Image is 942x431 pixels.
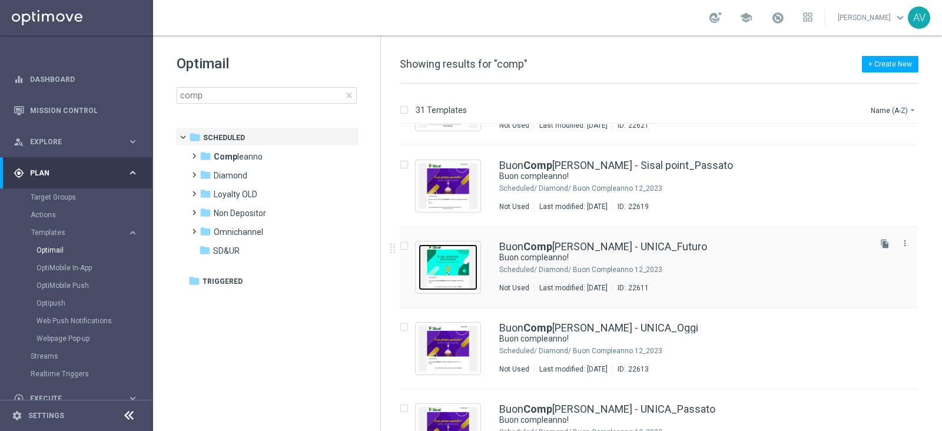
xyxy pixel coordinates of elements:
div: Press SPACE to select this row. [388,145,940,227]
button: + Create New [862,56,918,72]
button: Templates keyboard_arrow_right [31,228,139,237]
a: Optimail [37,246,122,255]
a: BuonComp[PERSON_NAME] - UNICA_Oggi [499,323,698,333]
a: Buon compleanno! [499,252,841,263]
div: 22619 [628,202,649,211]
i: folder [200,226,211,237]
div: Last modified: [DATE] [535,121,612,130]
div: 22621 [628,121,649,130]
span: school [739,11,752,24]
i: folder [200,150,211,162]
b: Comp [523,240,552,253]
div: Buon compleanno! [499,171,868,182]
a: Dashboard [30,64,138,95]
i: file_copy [880,239,890,248]
i: keyboard_arrow_right [127,393,138,404]
img: 22619.jpeg [419,163,477,209]
span: Plan [30,170,127,177]
span: Scheduled [203,132,245,143]
div: Not Used [499,121,529,130]
button: person_search Explore keyboard_arrow_right [13,137,139,147]
span: Compleanno [214,151,263,162]
a: Optipush [37,299,122,308]
span: Templates [31,229,115,236]
img: 22611.jpeg [419,244,477,290]
div: Execute [14,393,127,404]
div: 22613 [628,364,649,374]
div: Scheduled/ [499,346,537,356]
i: equalizer [14,74,24,85]
div: Last modified: [DATE] [535,283,612,293]
div: Mission Control [14,95,138,126]
div: equalizer Dashboard [13,75,139,84]
span: Non Depositor [214,208,266,218]
span: Explore [30,138,127,145]
div: Optimail [37,241,152,259]
div: Press SPACE to select this row. [388,227,940,308]
div: Last modified: [DATE] [535,202,612,211]
i: person_search [14,137,24,147]
a: OptiMobile Push [37,281,122,290]
div: Web Push Notifications [37,312,152,330]
div: Scheduled/Diamond/Buon Compleanno 12_2023 [539,184,868,193]
div: Scheduled/ [499,184,537,193]
div: Not Used [499,283,529,293]
a: Webpage Pop-up [37,334,122,343]
a: OptiMobile In-App [37,263,122,273]
a: BuonComp[PERSON_NAME] - UNICA_Passato [499,404,715,415]
div: Actions [31,206,152,224]
div: 22611 [628,283,649,293]
span: Triggered [203,276,243,287]
i: folder [189,131,201,143]
div: Press SPACE to select this row. [388,308,940,389]
div: Buon compleanno! [499,252,868,263]
i: play_circle_outline [14,393,24,404]
div: Dashboard [14,64,138,95]
span: SD&UR [213,246,240,256]
div: Not Used [499,364,529,374]
i: settings [12,410,22,421]
i: arrow_drop_down [908,105,917,115]
div: Not Used [499,202,529,211]
a: Mission Control [30,95,138,126]
button: Mission Control [13,106,139,115]
span: Omnichannel [214,227,263,237]
a: Realtime Triggers [31,369,122,379]
a: [PERSON_NAME]keyboard_arrow_down [837,9,908,26]
i: folder [199,244,211,256]
a: BuonComp[PERSON_NAME] - Sisal point_Passato [499,160,733,171]
b: Comp [523,403,552,415]
a: Settings [28,412,64,419]
i: keyboard_arrow_right [127,167,138,178]
div: AV [908,6,930,29]
i: gps_fixed [14,168,24,178]
div: Realtime Triggers [31,365,152,383]
div: Scheduled/Diamond/Buon Compleanno 12_2023 [539,265,868,274]
div: Templates [31,224,152,347]
i: folder [188,275,200,287]
div: Plan [14,168,127,178]
div: Templates [31,229,127,236]
div: Last modified: [DATE] [535,364,612,374]
div: Explore [14,137,127,147]
img: 22613.jpeg [419,326,477,372]
div: Scheduled/ [499,265,537,274]
button: gps_fixed Plan keyboard_arrow_right [13,168,139,178]
div: Optipush [37,294,152,312]
h1: Optimail [177,54,357,73]
a: Actions [31,210,122,220]
a: Target Groups [31,193,122,202]
p: 31 Templates [416,105,467,115]
i: folder [200,188,211,200]
span: Loyalty OLD [214,189,257,200]
button: play_circle_outline Execute keyboard_arrow_right [13,394,139,403]
input: Search Template [177,87,357,104]
b: Comp [523,321,552,334]
div: ID: [612,121,649,130]
div: ID: [612,202,649,211]
b: Comp [214,152,237,161]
